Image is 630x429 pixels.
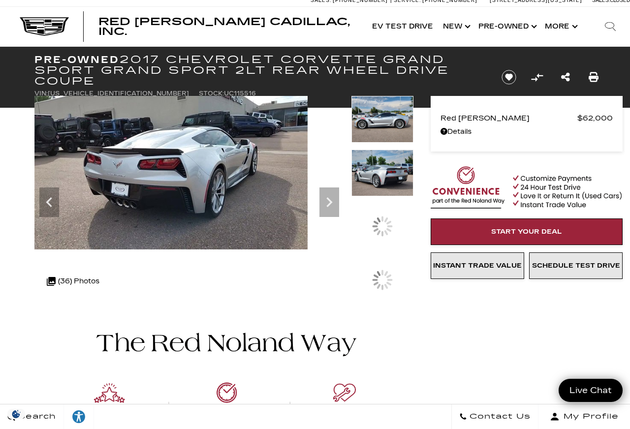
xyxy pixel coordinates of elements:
img: Used 2017 BLADE SILVER METALLIC Chevrolet Grand Sport 2LT image 8 [34,96,308,249]
section: Click to Open Cookie Consent Modal [5,409,28,419]
span: Instant Trade Value [433,262,522,270]
div: Previous [39,187,59,217]
a: Contact Us [451,404,538,429]
a: Live Chat [559,379,623,402]
a: Explore your accessibility options [64,404,94,429]
span: [US_VEHICLE_IDENTIFICATION_NUMBER] [48,90,189,97]
span: UC115516 [224,90,256,97]
a: Red [PERSON_NAME] $62,000 [441,111,613,125]
span: Red [PERSON_NAME] Cadillac, Inc. [98,16,350,37]
button: More [540,7,581,46]
a: Red [PERSON_NAME] Cadillac, Inc. [98,17,357,36]
img: Used 2017 BLADE SILVER METALLIC Chevrolet Grand Sport 2LT image 11 [351,150,413,196]
img: Opt-Out Icon [5,409,28,419]
span: Stock: [199,90,224,97]
a: Pre-Owned [473,7,540,46]
div: Next [319,187,339,217]
strong: Pre-Owned [34,54,120,65]
a: Share this Pre-Owned 2017 Chevrolet Corvette Grand Sport Grand Sport 2LT Rear Wheel Drive Coupe [561,70,570,84]
button: Compare Vehicle [530,70,544,85]
a: Print this Pre-Owned 2017 Chevrolet Corvette Grand Sport Grand Sport 2LT Rear Wheel Drive Coupe [589,70,598,84]
button: Save vehicle [498,69,520,85]
span: Schedule Test Drive [532,262,620,270]
span: $62,000 [577,111,613,125]
a: EV Test Drive [367,7,438,46]
h1: 2017 Chevrolet Corvette Grand Sport Grand Sport 2LT Rear Wheel Drive Coupe [34,54,485,87]
div: (36) Photos [42,270,104,293]
a: Details [441,125,613,139]
span: Contact Us [467,410,531,424]
span: VIN: [34,90,48,97]
span: Red [PERSON_NAME] [441,111,577,125]
div: Explore your accessibility options [64,409,94,424]
span: My Profile [560,410,619,424]
span: Start Your Deal [491,228,562,236]
button: Open user profile menu [538,404,630,429]
span: Search [15,410,56,424]
a: Start Your Deal [431,218,623,245]
span: Live Chat [565,385,617,396]
img: Cadillac Dark Logo with Cadillac White Text [20,17,69,36]
a: New [438,7,473,46]
img: Used 2017 BLADE SILVER METALLIC Chevrolet Grand Sport 2LT image 10 [351,96,413,143]
a: Instant Trade Value [431,252,524,279]
a: Schedule Test Drive [529,252,623,279]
